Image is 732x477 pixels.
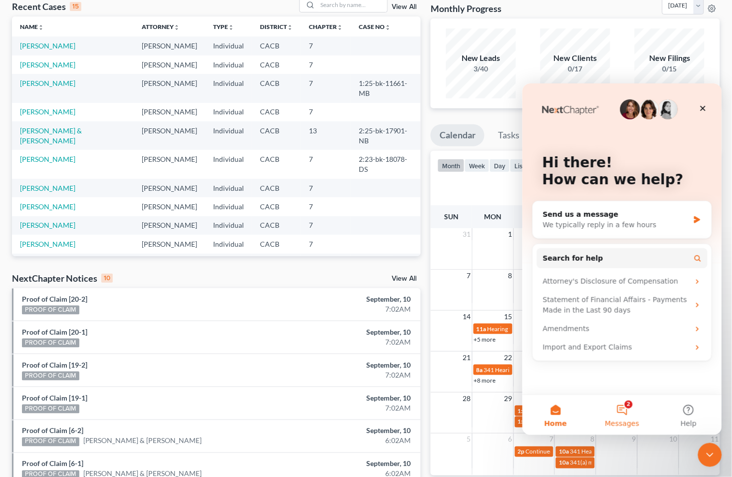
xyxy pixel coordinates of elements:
div: New Clients [540,52,610,64]
span: 1:30p [518,418,533,426]
td: CACB [252,179,301,197]
a: [PERSON_NAME] & [PERSON_NAME] [20,126,82,145]
span: Continued Status Conf [526,448,585,456]
td: 7 [301,216,351,235]
div: September, 10 [288,327,411,337]
div: September, 10 [288,360,411,370]
button: day [489,159,510,172]
span: 10a [559,448,569,456]
a: [PERSON_NAME] [20,60,75,69]
iframe: Intercom live chat [698,443,722,467]
td: 7 [301,179,351,197]
div: September, 10 [288,393,411,403]
span: 10a [559,459,569,467]
span: 29 [503,393,513,405]
td: [PERSON_NAME] [134,254,205,272]
td: 7 [301,254,351,272]
span: 8 [507,270,513,282]
span: 22 [503,352,513,364]
div: PROOF OF CLAIM [22,438,79,447]
td: CACB [252,197,301,216]
a: Districtunfold_more [260,23,293,30]
td: CACB [252,36,301,55]
span: 1:30p [518,407,533,415]
td: [PERSON_NAME] [134,216,205,235]
div: New Filings [635,52,705,64]
iframe: Intercom live chat [522,83,722,435]
span: 10 [669,434,679,446]
div: Recent Cases [12,0,81,12]
a: Calendar [431,124,485,146]
td: [PERSON_NAME] [134,103,205,121]
i: unfold_more [174,24,180,30]
span: 7 [466,270,472,282]
div: September, 10 [288,294,411,304]
span: 31 [462,228,472,240]
span: 6 [507,434,513,446]
div: September, 10 [288,459,411,469]
a: +5 more [474,336,496,343]
div: 7:02AM [288,370,411,380]
span: 9 [631,434,637,446]
span: 8 [590,434,596,446]
i: unfold_more [38,24,44,30]
td: Individual [205,254,252,272]
a: View All [392,275,417,282]
td: 7 [301,103,351,121]
i: unfold_more [228,24,234,30]
td: Individual [205,235,252,253]
td: 2:25-bk-17901-NB [351,121,421,150]
span: 341(a) meeting for [PERSON_NAME] [PERSON_NAME] [570,459,714,467]
a: [PERSON_NAME] & [PERSON_NAME] [83,436,202,446]
a: [PERSON_NAME] [20,41,75,50]
td: [PERSON_NAME] [134,179,205,197]
div: 3/40 [446,64,516,74]
div: September, 10 [288,426,411,436]
span: 15 [503,311,513,323]
span: 11 [710,434,720,446]
div: PROOF OF CLAIM [22,372,79,381]
td: 7 [301,150,351,178]
div: PROOF OF CLAIM [22,405,79,414]
td: 1:25-bk-11661-MB [351,74,421,102]
h3: Monthly Progress [431,2,501,14]
a: [PERSON_NAME] [20,240,75,248]
span: 28 [462,393,472,405]
i: unfold_more [287,24,293,30]
a: [PERSON_NAME] [20,79,75,87]
span: 2p [518,448,525,456]
span: 14 [462,311,472,323]
a: [PERSON_NAME] [20,202,75,211]
div: 0/15 [635,64,705,74]
td: CACB [252,150,301,178]
div: 0/17 [540,64,610,74]
i: unfold_more [337,24,343,30]
a: Proof of Claim [6-2] [22,427,83,435]
a: Proof of Claim [19-2] [22,361,87,369]
span: 11a [477,325,487,333]
div: PROOF OF CLAIM [22,339,79,348]
a: Proof of Claim [20-2] [22,295,87,303]
div: 10 [101,274,113,283]
td: CACB [252,216,301,235]
a: Proof of Claim [6-1] [22,460,83,468]
td: CACB [252,74,301,102]
td: 7 [301,197,351,216]
span: 1 [507,228,513,240]
a: Tasks [489,124,528,146]
td: CACB [252,121,301,150]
